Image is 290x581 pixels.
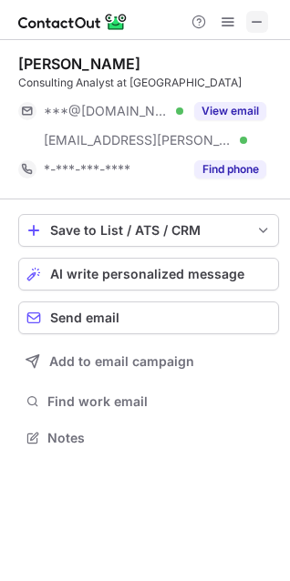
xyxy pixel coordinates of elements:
[50,311,119,325] span: Send email
[18,425,279,451] button: Notes
[18,301,279,334] button: Send email
[50,267,244,281] span: AI write personalized message
[18,75,279,91] div: Consulting Analyst at [GEOGRAPHIC_DATA]
[49,354,194,369] span: Add to email campaign
[18,258,279,290] button: AI write personalized message
[44,132,233,148] span: [EMAIL_ADDRESS][PERSON_NAME][DOMAIN_NAME]
[18,389,279,414] button: Find work email
[194,160,266,178] button: Reveal Button
[47,393,272,410] span: Find work email
[18,214,279,247] button: save-profile-one-click
[18,55,140,73] div: [PERSON_NAME]
[194,102,266,120] button: Reveal Button
[44,103,170,119] span: ***@[DOMAIN_NAME]
[50,223,247,238] div: Save to List / ATS / CRM
[47,430,272,446] span: Notes
[18,11,128,33] img: ContactOut v5.3.10
[18,345,279,378] button: Add to email campaign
